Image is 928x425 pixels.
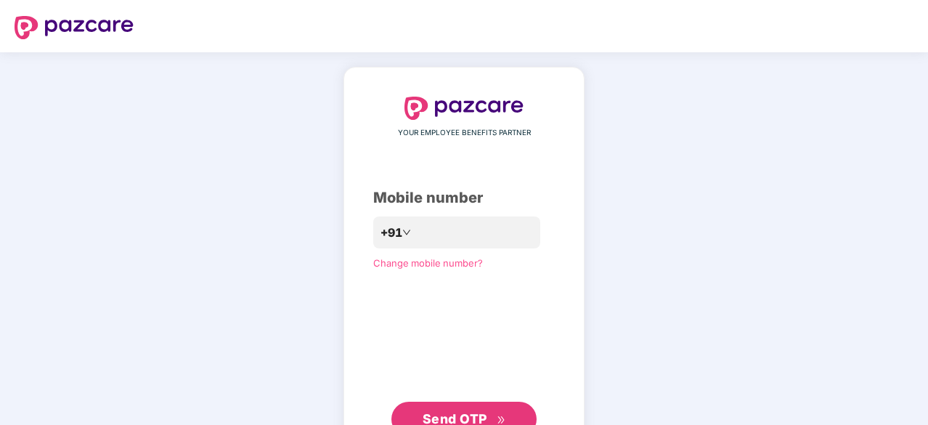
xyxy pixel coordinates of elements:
span: YOUR EMPLOYEE BENEFITS PARTNER [398,127,531,139]
span: +91 [380,224,402,242]
img: logo [404,97,524,120]
span: double-right [497,416,506,425]
span: down [402,228,411,237]
img: logo [15,16,134,39]
a: Change mobile number? [373,257,483,269]
div: Mobile number [373,187,555,209]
